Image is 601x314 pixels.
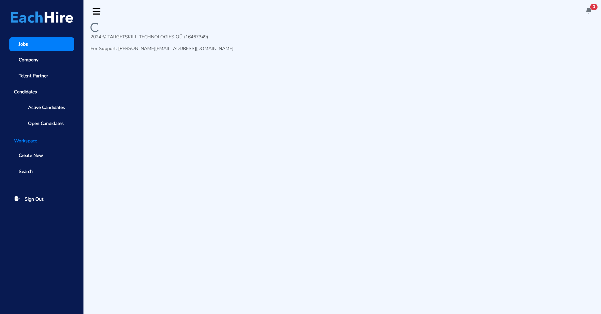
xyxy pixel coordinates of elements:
[9,53,74,67] a: Company
[19,72,48,79] span: Talent Partner
[25,196,43,203] span: Sign Out
[9,165,74,178] a: Search
[590,4,598,10] span: 0
[28,120,64,127] span: Open Candidates
[19,56,38,63] span: Company
[9,149,74,163] a: Create New
[19,101,74,114] a: Active Candidates
[19,117,74,130] a: Open Candidates
[585,7,592,16] a: 0
[28,104,65,111] span: Active Candidates
[9,85,74,99] span: Candidates
[9,37,74,51] a: Jobs
[9,137,74,144] li: Workspace
[90,45,233,52] p: For Support: [PERSON_NAME][EMAIL_ADDRESS][DOMAIN_NAME]
[19,168,33,175] span: Search
[90,33,233,40] p: 2024 © TARGETSKILL TECHNOLOGIES OÜ (16467349)
[19,41,28,48] span: Jobs
[19,152,43,159] span: Create New
[11,11,73,23] img: Logo
[9,69,74,83] a: Talent Partner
